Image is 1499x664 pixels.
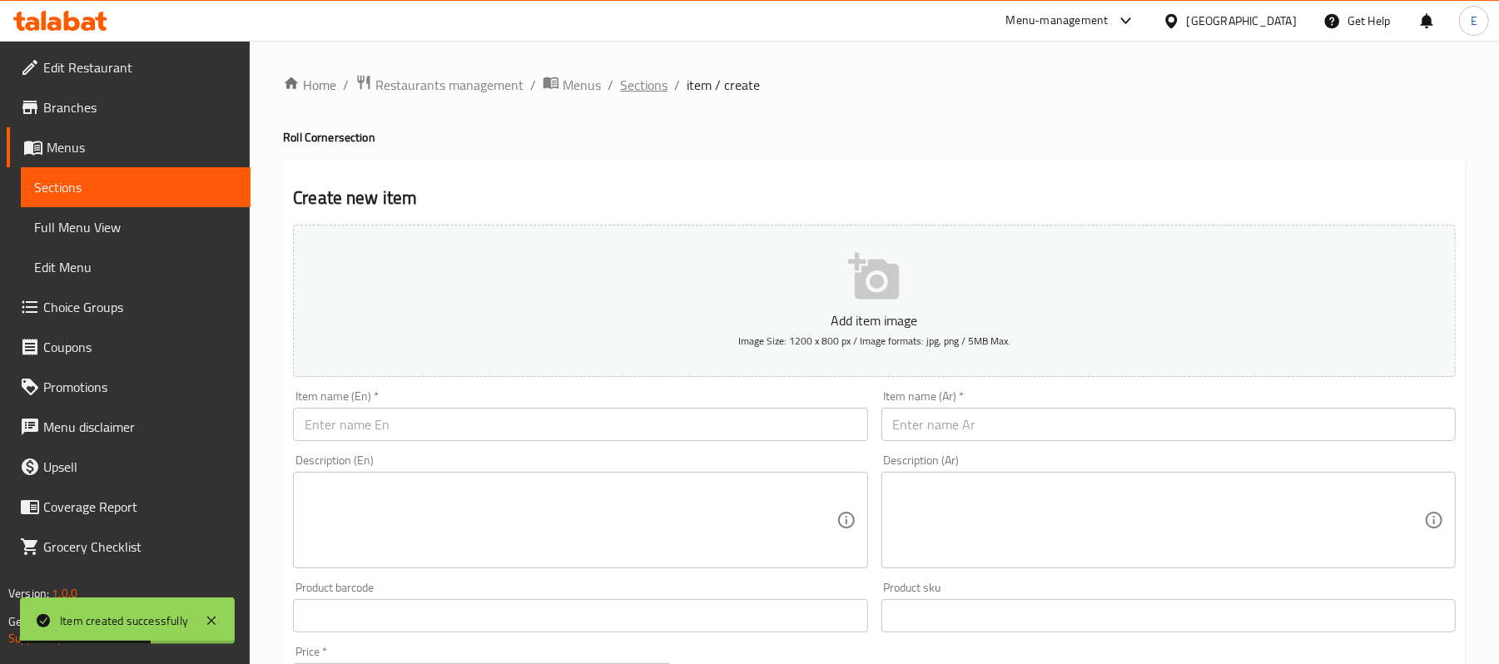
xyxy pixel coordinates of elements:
[293,408,867,441] input: Enter name En
[43,417,237,437] span: Menu disclaimer
[881,599,1456,632] input: Please enter product sku
[52,582,77,604] span: 1.0.0
[60,612,188,630] div: Item created successfully
[283,129,1466,146] h4: Roll Corner section
[7,447,251,487] a: Upsell
[8,582,49,604] span: Version:
[43,97,237,117] span: Branches
[1187,12,1297,30] div: [GEOGRAPHIC_DATA]
[7,47,251,87] a: Edit Restaurant
[530,75,536,95] li: /
[21,207,251,247] a: Full Menu View
[7,287,251,327] a: Choice Groups
[7,487,251,527] a: Coverage Report
[293,186,1456,211] h2: Create new item
[1471,12,1477,30] span: E
[21,247,251,287] a: Edit Menu
[8,627,114,649] a: Support.OpsPlatform
[543,74,601,96] a: Menus
[375,75,524,95] span: Restaurants management
[738,331,1010,350] span: Image Size: 1200 x 800 px / Image formats: jpg, png / 5MB Max.
[43,337,237,357] span: Coupons
[43,297,237,317] span: Choice Groups
[1006,11,1109,31] div: Menu-management
[43,57,237,77] span: Edit Restaurant
[43,497,237,517] span: Coverage Report
[608,75,613,95] li: /
[7,87,251,127] a: Branches
[687,75,760,95] span: item / create
[43,537,237,557] span: Grocery Checklist
[283,74,1466,96] nav: breadcrumb
[34,257,237,277] span: Edit Menu
[293,599,867,632] input: Please enter product barcode
[620,75,668,95] a: Sections
[881,408,1456,441] input: Enter name Ar
[43,377,237,397] span: Promotions
[47,137,237,157] span: Menus
[674,75,680,95] li: /
[563,75,601,95] span: Menus
[34,217,237,237] span: Full Menu View
[8,611,85,632] span: Get support on:
[283,75,336,95] a: Home
[21,167,251,207] a: Sections
[319,310,1430,330] p: Add item image
[7,367,251,407] a: Promotions
[293,225,1456,377] button: Add item imageImage Size: 1200 x 800 px / Image formats: jpg, png / 5MB Max.
[7,527,251,567] a: Grocery Checklist
[43,457,237,477] span: Upsell
[34,177,237,197] span: Sections
[7,407,251,447] a: Menu disclaimer
[343,75,349,95] li: /
[7,327,251,367] a: Coupons
[7,127,251,167] a: Menus
[355,74,524,96] a: Restaurants management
